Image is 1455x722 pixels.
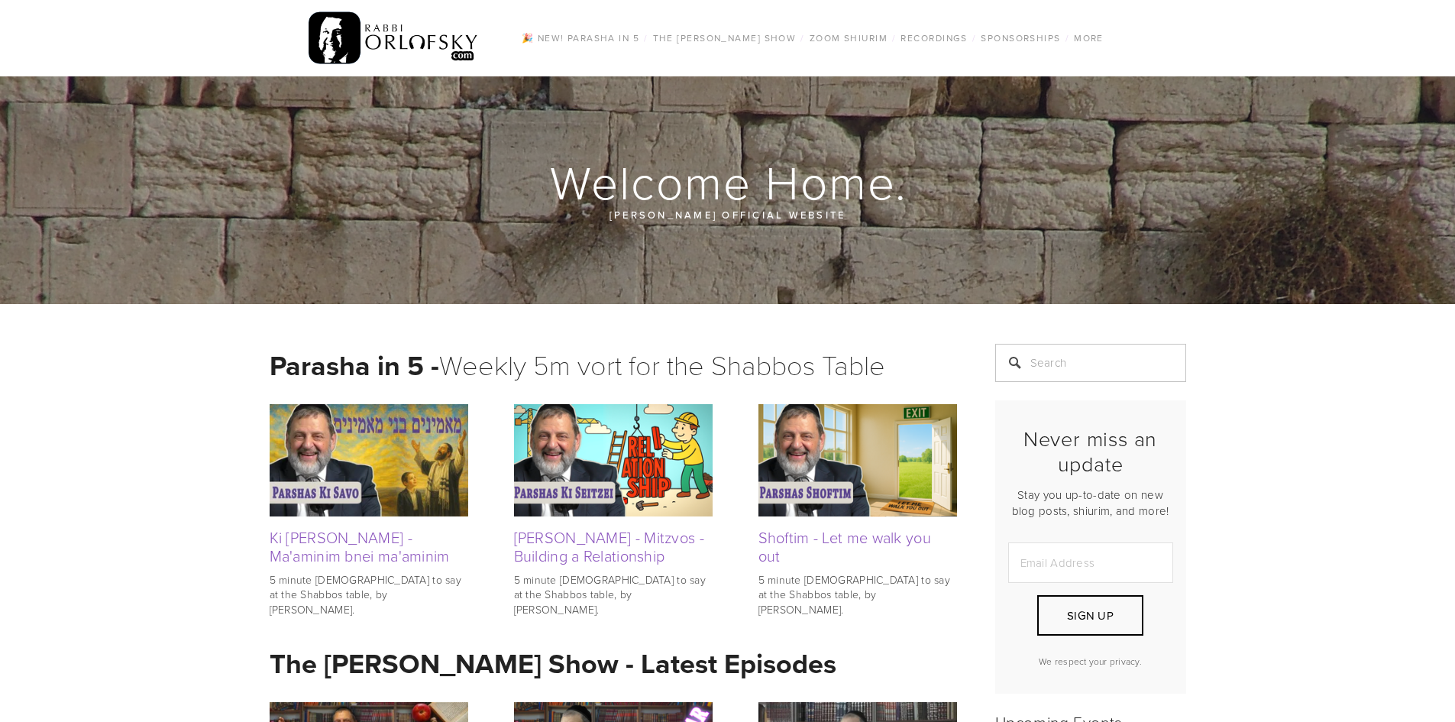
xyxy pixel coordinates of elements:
[1065,31,1069,44] span: /
[514,404,713,516] img: Ki Seitzei - Mitzvos - Building a Relationship
[995,344,1186,382] input: Search
[270,344,957,386] h1: Weekly 5m vort for the Shabbos Table
[892,31,896,44] span: /
[1008,487,1173,519] p: Stay you up-to-date on new blog posts, shiurim, and more!
[270,526,450,566] a: Ki [PERSON_NAME] - Ma'aminim bnei ma'aminim
[758,526,932,566] a: Shoftim - Let me walk you out
[758,572,957,617] p: 5 minute [DEMOGRAPHIC_DATA] to say at the Shabbos table, by [PERSON_NAME].
[758,404,957,516] img: Shoftim - Let me walk you out
[514,526,705,566] a: [PERSON_NAME] - Mitzvos - Building a Relationship
[270,643,836,683] strong: The [PERSON_NAME] Show - Latest Episodes
[309,8,479,68] img: RabbiOrlofsky.com
[270,157,1188,206] h1: Welcome Home.
[270,404,468,516] img: Ki Savo - Ma'aminim bnei ma'aminim
[1067,607,1114,623] span: Sign Up
[805,28,892,48] a: Zoom Shiurim
[1069,28,1108,48] a: More
[1008,542,1173,583] input: Email Address
[514,572,713,617] p: 5 minute [DEMOGRAPHIC_DATA] to say at the Shabbos table, by [PERSON_NAME].
[270,345,439,385] strong: Parasha in 5 -
[896,28,972,48] a: Recordings
[1008,426,1173,476] h2: Never miss an update
[270,572,468,617] p: 5 minute [DEMOGRAPHIC_DATA] to say at the Shabbos table, by [PERSON_NAME].
[361,206,1094,223] p: [PERSON_NAME] official website
[648,28,801,48] a: The [PERSON_NAME] Show
[517,28,644,48] a: 🎉 NEW! Parasha in 5
[1008,655,1173,668] p: We respect your privacy.
[800,31,804,44] span: /
[644,31,648,44] span: /
[976,28,1065,48] a: Sponsorships
[1037,595,1143,636] button: Sign Up
[972,31,976,44] span: /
